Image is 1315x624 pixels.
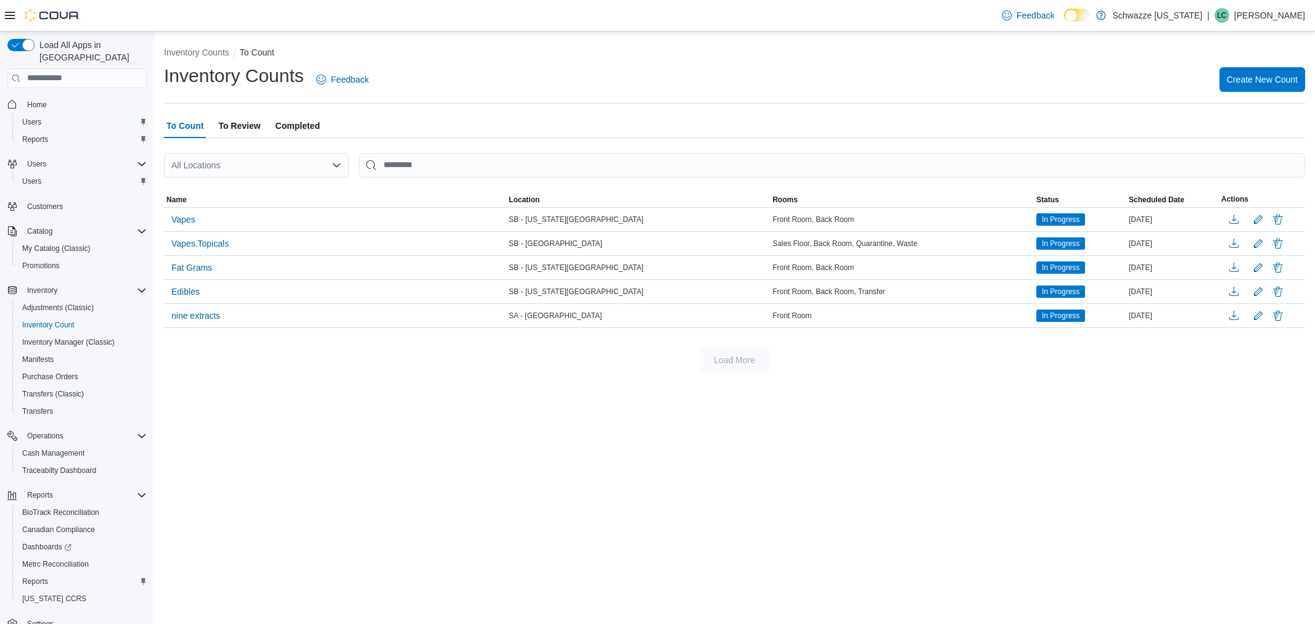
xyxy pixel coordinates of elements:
[1042,262,1079,273] span: In Progress
[166,258,217,277] button: Fat Grams
[17,522,100,537] a: Canadian Compliance
[22,199,147,214] span: Customers
[17,352,59,367] a: Manifests
[17,352,147,367] span: Manifests
[17,540,76,554] a: Dashboards
[166,282,205,301] button: Edibles
[2,197,152,215] button: Customers
[12,299,152,316] button: Adjustments (Classic)
[1271,308,1285,323] button: Delete
[164,192,506,207] button: Name
[166,234,234,253] button: Vapes.Topicals
[2,427,152,445] button: Operations
[22,466,96,475] span: Traceabilty Dashboard
[1112,8,1202,23] p: Schwazze [US_STATE]
[17,335,120,350] a: Inventory Manager (Classic)
[17,574,147,589] span: Reports
[12,368,152,385] button: Purchase Orders
[22,389,84,399] span: Transfers (Classic)
[1036,310,1085,322] span: In Progress
[12,334,152,351] button: Inventory Manager (Classic)
[1215,8,1229,23] div: Lilian Cristine Coon
[714,354,755,366] span: Load More
[1221,194,1248,204] span: Actions
[12,257,152,274] button: Promotions
[27,431,63,441] span: Operations
[22,283,62,298] button: Inventory
[1126,284,1219,299] div: [DATE]
[1036,285,1085,298] span: In Progress
[17,505,147,520] span: BioTrack Reconciliation
[17,463,101,478] a: Traceabilty Dashboard
[12,385,152,403] button: Transfers (Classic)
[1217,8,1226,23] span: LC
[509,195,539,205] span: Location
[17,446,147,461] span: Cash Management
[1042,310,1079,321] span: In Progress
[166,306,225,325] button: nine extracts
[1126,260,1219,275] div: [DATE]
[22,594,86,604] span: [US_STATE] CCRS
[332,160,342,170] button: Open list of options
[12,113,152,131] button: Users
[509,311,602,321] span: SA - [GEOGRAPHIC_DATA]
[2,282,152,299] button: Inventory
[166,113,203,138] span: To Count
[17,318,147,332] span: Inventory Count
[240,47,274,57] button: To Count
[22,337,115,347] span: Inventory Manager (Classic)
[1036,213,1085,226] span: In Progress
[17,318,80,332] a: Inventory Count
[17,335,147,350] span: Inventory Manager (Classic)
[22,429,68,443] button: Operations
[1251,234,1266,253] button: Edit count details
[22,224,57,239] button: Catalog
[22,97,52,112] a: Home
[1064,9,1090,22] input: Dark Mode
[27,226,52,236] span: Catalog
[2,155,152,173] button: Users
[27,202,63,211] span: Customers
[17,300,99,315] a: Adjustments (Classic)
[22,448,84,458] span: Cash Management
[772,195,798,205] span: Rooms
[1251,210,1266,229] button: Edit count details
[1126,308,1219,323] div: [DATE]
[35,39,147,64] span: Load All Apps in [GEOGRAPHIC_DATA]
[22,429,147,443] span: Operations
[22,542,72,552] span: Dashboards
[770,308,1034,323] div: Front Room
[22,176,41,186] span: Users
[1271,236,1285,251] button: Delete
[218,113,260,138] span: To Review
[171,237,229,250] span: Vapes.Topicals
[1017,9,1054,22] span: Feedback
[17,505,104,520] a: BioTrack Reconciliation
[1126,192,1219,207] button: Scheduled Date
[17,300,147,315] span: Adjustments (Classic)
[17,522,147,537] span: Canadian Compliance
[509,239,602,248] span: SB - [GEOGRAPHIC_DATA]
[17,540,147,554] span: Dashboards
[164,46,1305,61] nav: An example of EuiBreadcrumbs
[1034,192,1126,207] button: Status
[12,445,152,462] button: Cash Management
[22,97,147,112] span: Home
[17,574,53,589] a: Reports
[12,240,152,257] button: My Catalog (Classic)
[12,351,152,368] button: Manifests
[1036,195,1059,205] span: Status
[22,355,54,364] span: Manifests
[12,504,152,521] button: BioTrack Reconciliation
[17,258,147,273] span: Promotions
[22,406,53,416] span: Transfers
[12,590,152,607] button: [US_STATE] CCRS
[17,463,147,478] span: Traceabilty Dashboard
[171,310,220,322] span: nine extracts
[22,283,147,298] span: Inventory
[22,507,99,517] span: BioTrack Reconciliation
[171,261,212,274] span: Fat Grams
[17,387,89,401] a: Transfers (Classic)
[166,195,187,205] span: Name
[22,261,60,271] span: Promotions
